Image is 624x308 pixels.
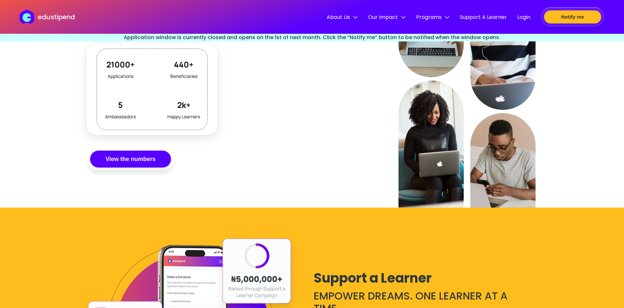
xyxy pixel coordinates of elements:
button: Notify me [544,10,601,23]
a: View the numbers [87,148,360,170]
p: Beneficiaries [170,73,197,79]
a: edustipend logoedustipend [20,10,75,24]
p: Happy Learners [167,113,200,120]
img: down [353,15,358,20]
span: Support A Learner [460,13,507,21]
span: About Us [327,13,358,21]
img: down [445,15,449,20]
p: Applications [108,73,133,79]
h1: Support a Learner [314,271,432,285]
h3: 440+ [174,59,194,70]
h3: 2k+ [177,99,191,110]
span: Login [517,13,530,21]
h3: 5 [118,99,123,110]
a: Support A Learner [460,13,507,22]
h3: 21000+ [106,59,135,70]
a: Login [517,13,530,22]
p: Ambasssadors [105,113,136,120]
img: edustipend logo [20,10,37,24]
img: down [401,15,406,20]
span: Our Impact [368,13,406,21]
p: edustipend [38,12,75,22]
button: View the numbers [90,151,171,168]
span: Programs [416,13,449,21]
